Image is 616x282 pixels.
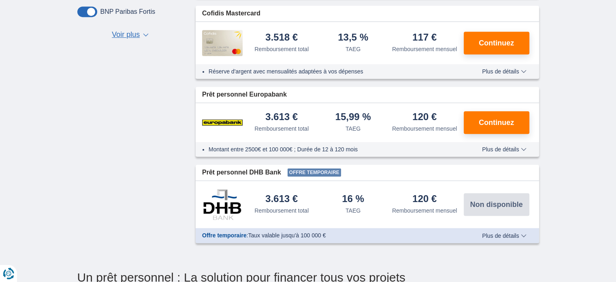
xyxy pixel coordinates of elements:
label: BNP Paribas Fortis [100,8,156,15]
img: pret personnel Cofidis CC [202,30,243,56]
div: TAEG [345,125,360,133]
span: Plus de détails [482,233,526,239]
li: Montant entre 2500€ et 100 000€ ; Durée de 12 à 120 mois [209,145,458,153]
span: ▼ [143,33,149,37]
span: Plus de détails [482,146,526,152]
span: Continuez [479,39,514,47]
div: Remboursement mensuel [392,45,457,53]
button: Continuez [464,32,529,54]
button: Plus de détails [476,232,532,239]
button: Non disponible [464,193,529,216]
span: Offre temporaire [288,168,341,177]
span: Continuez [479,119,514,126]
div: 3.613 € [265,112,298,123]
div: 117 € [412,32,437,43]
div: 15,99 % [335,112,371,123]
li: Réserve d'argent avec mensualités adaptées à vos dépenses [209,67,458,75]
img: pret personnel DHB Bank [202,189,243,220]
div: Remboursement total [254,125,309,133]
span: Prêt personnel DHB Bank [202,168,281,177]
span: Prêt personnel Europabank [202,90,287,99]
div: TAEG [345,45,360,53]
span: Non disponible [470,201,523,208]
span: Offre temporaire [202,232,247,239]
span: Plus de détails [482,69,526,74]
span: Taux valable jusqu'à 100 000 € [248,232,326,239]
button: Plus de détails [476,146,532,153]
div: Remboursement total [254,45,309,53]
div: Remboursement mensuel [392,125,457,133]
div: TAEG [345,207,360,215]
div: 3.518 € [265,32,298,43]
div: 120 € [412,194,437,205]
button: Plus de détails [476,68,532,75]
button: Voir plus ▼ [109,29,151,41]
img: pret personnel Europabank [202,112,243,133]
span: Voir plus [112,30,140,40]
div: 16 % [342,194,364,205]
div: Remboursement total [254,207,309,215]
div: Remboursement mensuel [392,207,457,215]
div: 120 € [412,112,437,123]
div: 13,5 % [338,32,368,43]
span: Cofidis Mastercard [202,9,260,18]
div: 3.613 € [265,194,298,205]
div: : [196,231,465,239]
button: Continuez [464,111,529,134]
